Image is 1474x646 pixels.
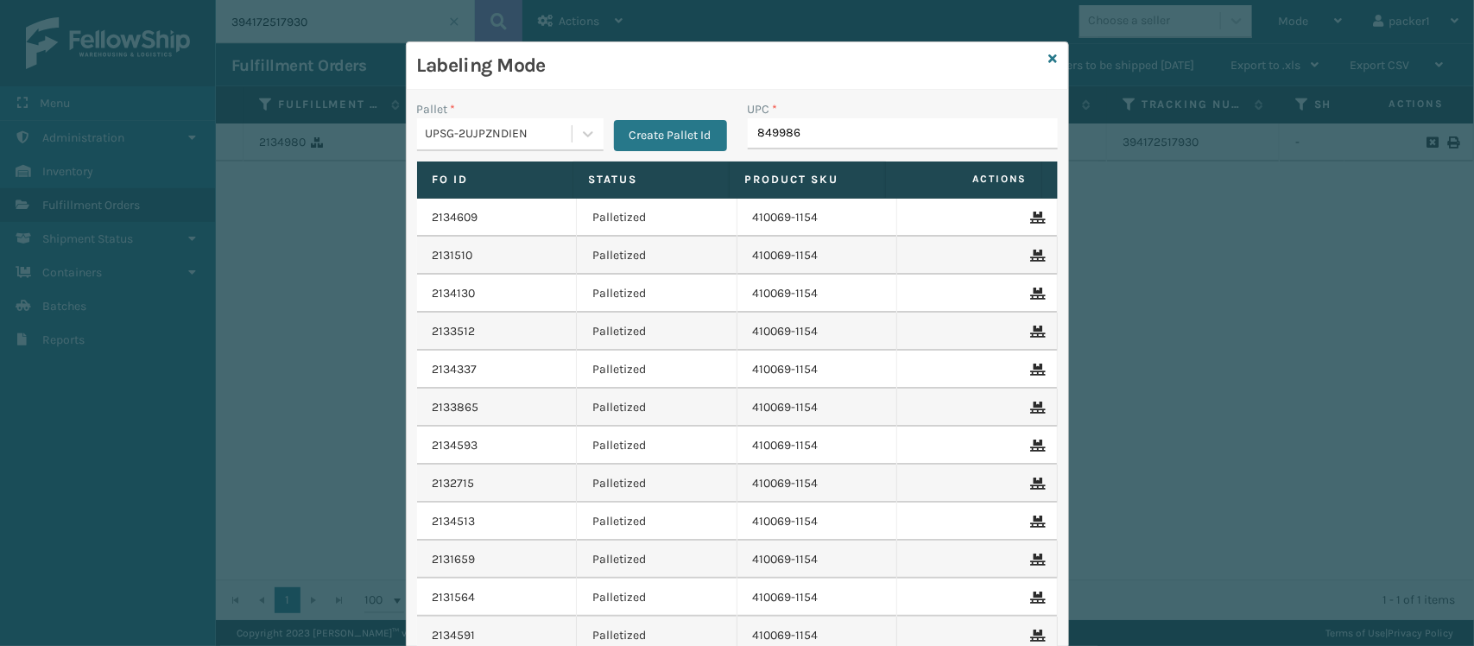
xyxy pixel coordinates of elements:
[577,427,737,465] td: Palletized
[417,100,456,118] label: Pallet
[737,579,898,617] td: 410069-1154
[737,465,898,503] td: 410069-1154
[737,351,898,389] td: 410069-1154
[433,589,476,606] a: 2131564
[1031,554,1041,566] i: Remove From Pallet
[433,551,476,568] a: 2131659
[1031,212,1041,224] i: Remove From Pallet
[426,125,573,143] div: UPSG-2UJPZNDIEN
[737,427,898,465] td: 410069-1154
[577,351,737,389] td: Palletized
[1031,592,1041,604] i: Remove From Pallet
[1031,326,1041,338] i: Remove From Pallet
[737,199,898,237] td: 410069-1154
[1031,516,1041,528] i: Remove From Pallet
[1031,440,1041,452] i: Remove From Pallet
[577,389,737,427] td: Palletized
[433,399,479,416] a: 2133865
[577,237,737,275] td: Palletized
[737,313,898,351] td: 410069-1154
[1031,288,1041,300] i: Remove From Pallet
[1031,478,1041,490] i: Remove From Pallet
[433,323,476,340] a: 2133512
[737,237,898,275] td: 410069-1154
[417,53,1042,79] h3: Labeling Mode
[433,513,476,530] a: 2134513
[577,313,737,351] td: Palletized
[614,120,727,151] button: Create Pallet Id
[577,465,737,503] td: Palletized
[577,579,737,617] td: Palletized
[1031,630,1041,642] i: Remove From Pallet
[577,275,737,313] td: Palletized
[433,247,473,264] a: 2131510
[1031,250,1041,262] i: Remove From Pallet
[737,389,898,427] td: 410069-1154
[737,541,898,579] td: 410069-1154
[737,503,898,541] td: 410069-1154
[1031,402,1041,414] i: Remove From Pallet
[748,100,778,118] label: UPC
[433,285,476,302] a: 2134130
[433,209,478,226] a: 2134609
[433,172,557,187] label: Fo Id
[891,165,1038,193] span: Actions
[433,627,476,644] a: 2134591
[433,361,478,378] a: 2134337
[577,541,737,579] td: Palletized
[433,437,478,454] a: 2134593
[577,199,737,237] td: Palletized
[577,503,737,541] td: Palletized
[433,475,475,492] a: 2132715
[589,172,713,187] label: Status
[745,172,870,187] label: Product SKU
[737,275,898,313] td: 410069-1154
[1031,364,1041,376] i: Remove From Pallet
